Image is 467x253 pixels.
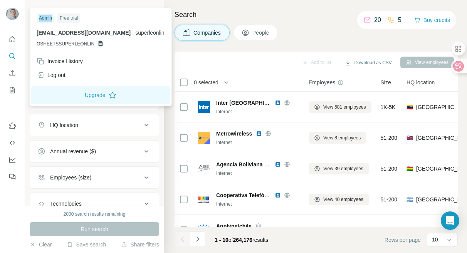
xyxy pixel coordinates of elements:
[134,5,164,16] button: Hide
[216,201,299,208] div: Internet
[50,147,96,155] div: Annual revenue ($)
[441,211,459,230] div: Open Intercom Messenger
[381,196,398,203] span: 51-200
[198,193,210,206] img: Logo of Cooperativa Telefónica de Tortuguitas
[6,8,18,20] img: Avatar
[193,29,222,37] span: Companies
[407,165,413,173] span: 🇧🇴
[407,196,413,203] span: 🇦🇷
[121,241,159,248] button: Share filters
[252,29,270,37] span: People
[385,236,421,244] span: Rows per page
[30,116,159,134] button: HQ location
[323,134,361,141] span: View 8 employees
[37,40,94,47] span: GSHEETSSUPERLEONLIN
[215,237,228,243] span: 1 - 10
[30,168,159,187] button: Employees (size)
[175,9,458,20] h4: Search
[407,103,413,111] span: 🇻🇪
[309,132,366,144] button: View 8 employees
[398,15,401,25] p: 5
[198,163,210,175] img: Logo of Agencia Boliviana Espacial
[275,161,281,168] img: LinkedIn logo
[6,153,18,167] button: Dashboard
[414,15,450,25] button: Buy credits
[6,49,18,63] button: Search
[407,226,413,234] span: 🇨🇱
[30,7,54,14] div: New search
[6,170,18,184] button: Feedback
[50,174,91,181] div: Employees (size)
[216,161,286,168] span: Agencia Boliviana Espacial
[37,57,83,65] div: Invoice History
[216,108,299,115] div: Internet
[323,196,363,203] span: View 40 employees
[194,79,218,86] span: 0 selected
[432,236,438,243] p: 10
[407,79,435,86] span: HQ location
[309,101,371,113] button: View 581 employees
[381,226,395,234] span: 11-50
[57,13,80,23] div: Free trial
[6,66,18,80] button: Enrich CSV
[198,101,210,113] img: Logo of Inter Venezuela
[50,121,78,129] div: HQ location
[216,130,252,137] span: Metrowireless
[50,200,82,208] div: Technologies
[407,134,413,142] span: 🇨🇷
[6,136,18,150] button: Use Surfe API
[198,132,210,144] img: Logo of Metrowireless
[381,134,398,142] span: 51-200
[198,224,210,236] img: Logo of Applynetchile
[309,163,369,174] button: View 39 employees
[309,194,369,205] button: View 40 employees
[216,139,299,146] div: Internet
[374,15,381,25] p: 20
[233,237,253,243] span: 264,176
[30,194,159,213] button: Technologies
[323,165,363,172] span: View 39 employees
[275,100,281,106] img: LinkedIn logo
[216,222,252,230] span: Applynetchile
[135,30,165,36] span: superleonlin
[6,119,18,133] button: Use Surfe on LinkedIn
[256,131,262,137] img: LinkedIn logo
[190,231,205,247] button: Navigate to next page
[416,103,467,111] span: [GEOGRAPHIC_DATA], [GEOGRAPHIC_DATA]
[275,192,281,198] img: LinkedIn logo
[6,32,18,46] button: Quick start
[323,104,366,111] span: View 581 employees
[339,57,397,69] button: Download as CSV
[30,241,52,248] button: Clear
[132,30,134,36] span: .
[37,71,66,79] div: Log out
[64,211,126,218] div: 2000 search results remaining
[67,241,106,248] button: Save search
[309,79,335,86] span: Employees
[381,165,398,173] span: 51-200
[228,237,233,243] span: of
[37,13,54,23] div: Admin
[216,170,299,177] div: Internet
[37,30,131,36] span: [EMAIL_ADDRESS][DOMAIN_NAME]
[216,99,271,107] span: Inter [GEOGRAPHIC_DATA]
[6,83,18,97] button: My lists
[216,192,314,198] span: Cooperativa Telefónica de Tortuguitas
[31,86,170,104] button: Upgrade
[30,142,159,161] button: Annual revenue ($)
[215,237,268,243] span: results
[381,79,391,86] span: Size
[381,103,396,111] span: 1K-5K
